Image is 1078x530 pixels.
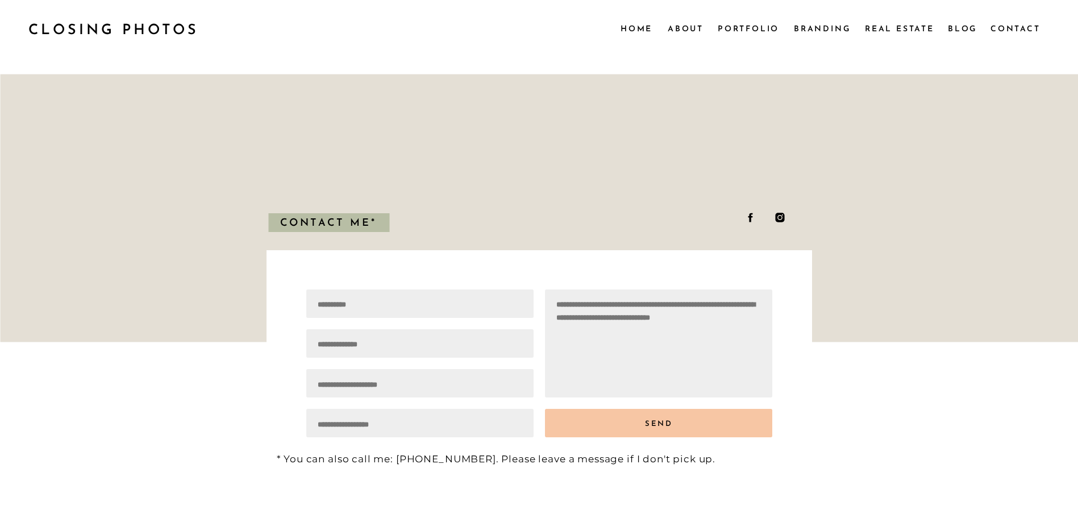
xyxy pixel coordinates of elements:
[621,22,652,35] a: Home
[28,18,209,39] a: CLOSING PHOTOS
[794,22,852,35] a: Branding
[990,22,1039,35] a: Contact
[668,22,702,35] a: About
[865,22,937,35] a: Real Estate
[277,449,805,462] p: * You can also call me: [PHONE_NUMBER]. Please leave a message if I don't pick up.
[547,410,772,437] a: send
[718,22,780,35] a: Portfolio
[948,22,979,35] a: Blog
[267,214,390,238] h1: Contact me*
